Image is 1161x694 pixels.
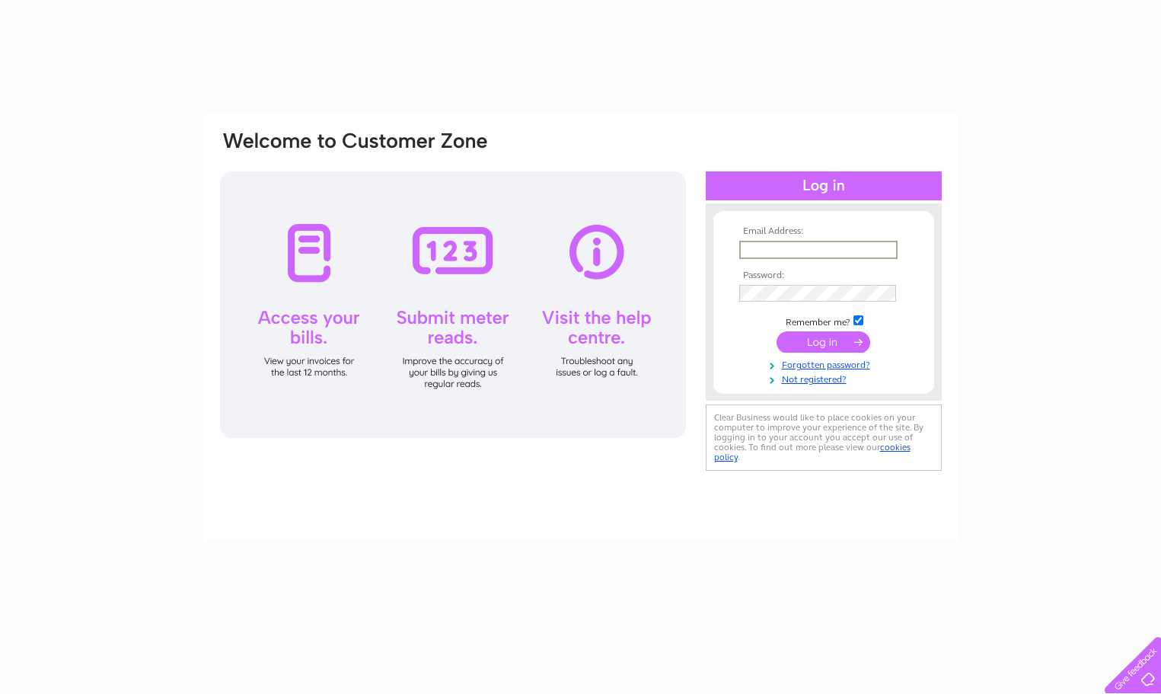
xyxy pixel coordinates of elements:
[735,226,912,237] th: Email Address:
[739,357,912,371] a: Forgotten password?
[706,405,942,471] div: Clear Business would like to place cookies on your computer to improve your experience of the sit...
[735,270,912,281] th: Password:
[739,371,912,385] a: Not registered?
[714,442,911,462] a: cookies policy
[735,313,912,328] td: Remember me?
[777,331,870,353] input: Submit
